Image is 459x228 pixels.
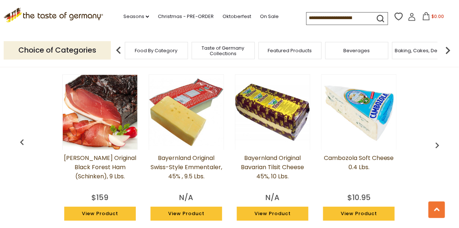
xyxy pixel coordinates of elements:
[135,48,178,53] a: Food By Category
[321,153,397,190] a: Cambozola Soft Cheese 0.4 lbs.
[158,13,214,21] a: Christmas - PRE-ORDER
[441,43,455,58] img: next arrow
[16,136,28,148] img: previous arrow
[260,13,279,21] a: On Sale
[151,207,222,221] a: View Product
[92,192,109,203] div: $159
[123,13,149,21] a: Seasons
[322,75,396,149] img: Cambozola Soft Cheese 0.4 lbs.
[418,12,449,23] button: $0.00
[149,153,224,190] a: Bayernland Original Swiss-Style Emmentaler, 45% , 9.5 lbs.
[62,153,138,190] a: [PERSON_NAME] Original Black Forest Ham (Schinken), 9 lbs.
[323,207,395,221] a: View Product
[395,48,452,53] a: Baking, Cakes, Desserts
[194,45,253,56] a: Taste of Germany Collections
[235,75,310,149] img: Bayernland Original Bavarian Tilsit Cheese 45%, 10 lbs.
[111,43,126,58] img: previous arrow
[149,75,224,149] img: Bayernland Original Swiss-Style Emmentaler, 45% , 9.5 lbs.
[235,153,310,190] a: Bayernland Original Bavarian Tilsit Cheese 45%, 10 lbs.
[63,75,137,149] img: Adler Original Black Forest Ham (Schinken), 9 lbs.
[344,48,370,53] a: Beverages
[431,139,443,151] img: previous arrow
[266,192,280,203] div: N/A
[268,48,312,53] a: Featured Products
[347,192,371,203] div: $10.95
[237,207,308,221] a: View Product
[223,13,251,21] a: Oktoberfest
[180,192,194,203] div: N/A
[4,41,111,59] p: Choice of Categories
[432,13,444,19] span: $0.00
[64,207,136,221] a: View Product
